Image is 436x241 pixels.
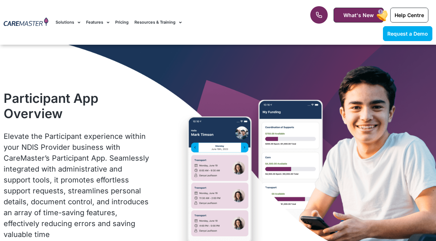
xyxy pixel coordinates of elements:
[383,26,432,41] a: Request a Demo
[343,12,374,18] span: What's New
[115,10,129,35] a: Pricing
[56,10,80,35] a: Solutions
[334,8,384,23] a: What's New
[56,10,278,35] nav: Menu
[4,132,149,239] span: Elevate the Participant experience within your NDIS Provider business with CareMaster’s Participa...
[134,10,182,35] a: Resources & Training
[86,10,109,35] a: Features
[390,8,428,23] a: Help Centre
[4,91,149,121] h1: Participant App Overview
[387,31,428,37] span: Request a Demo
[4,17,48,27] img: CareMaster Logo
[395,12,424,18] span: Help Centre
